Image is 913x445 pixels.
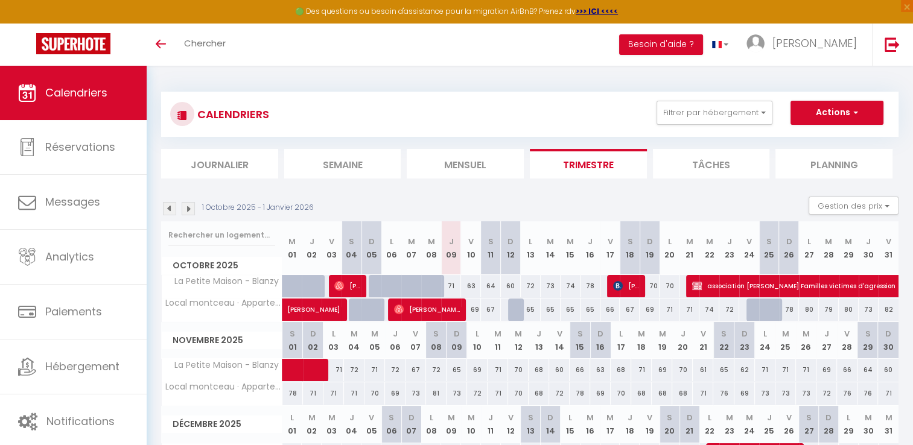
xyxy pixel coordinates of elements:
[680,328,685,339] abbr: J
[839,298,859,321] div: 80
[581,298,600,321] div: 65
[488,236,494,247] abbr: S
[672,382,693,405] div: 68
[323,382,344,405] div: 71
[290,412,294,423] abbr: L
[351,328,358,339] abbr: M
[763,328,767,339] abbr: L
[36,33,110,54] img: Super Booking
[799,406,819,443] th: 27
[606,412,614,423] abbr: M
[657,101,772,125] button: Filtrer par hébergement
[746,236,752,247] abbr: V
[164,298,284,308] span: Local montceau · Appartement 3 chambres
[561,221,581,275] th: 15
[672,359,693,381] div: 70
[454,328,460,339] abbr: D
[679,406,699,443] th: 21
[611,359,631,381] div: 68
[385,382,406,405] div: 69
[441,221,461,275] th: 09
[638,328,645,339] abbr: M
[647,412,652,423] abbr: V
[344,382,364,405] div: 71
[719,406,739,443] th: 23
[699,406,719,443] th: 22
[590,322,611,359] th: 16
[334,274,361,297] span: [PERSON_NAME]
[570,359,590,381] div: 66
[577,328,583,339] abbr: S
[287,292,371,315] span: [PERSON_NAME]
[719,221,739,275] th: 23
[45,139,115,154] span: Réservations
[447,322,467,359] th: 09
[46,414,115,429] span: Notifications
[45,249,94,264] span: Analytics
[786,236,792,247] abbr: D
[713,322,734,359] th: 22
[653,149,770,178] li: Tâches
[859,221,879,275] th: 30
[529,236,532,247] abbr: L
[865,328,870,339] abbr: S
[426,359,447,381] div: 72
[668,236,672,247] abbr: L
[45,194,100,209] span: Messages
[845,236,852,247] abbr: M
[369,236,375,247] abbr: D
[488,382,508,405] div: 71
[775,359,796,381] div: 71
[886,236,891,247] abbr: V
[839,406,859,443] th: 29
[809,197,899,215] button: Gestion des prix
[672,322,693,359] th: 20
[619,328,623,339] abbr: L
[390,236,393,247] abbr: L
[461,221,481,275] th: 10
[481,275,501,297] div: 64
[413,328,418,339] abbr: V
[699,298,719,321] div: 74
[393,328,398,339] abbr: J
[679,298,699,321] div: 71
[824,328,829,339] abbr: J
[364,322,385,359] th: 05
[719,298,739,321] div: 72
[521,298,541,321] div: 65
[344,359,364,381] div: 72
[322,406,342,443] th: 03
[755,322,775,359] th: 24
[508,359,529,381] div: 70
[734,322,755,359] th: 23
[627,236,632,247] abbr: S
[772,36,857,51] span: [PERSON_NAME]
[686,236,693,247] abbr: M
[488,359,508,381] div: 71
[611,382,631,405] div: 70
[576,6,618,16] a: >>> ICI <<<<
[660,275,679,297] div: 70
[45,304,102,319] span: Paiements
[488,322,508,359] th: 11
[796,322,816,359] th: 26
[164,275,282,288] span: La Petite Maison - Blanzy
[878,322,899,359] th: 30
[816,322,837,359] th: 27
[282,322,303,359] th: 01
[611,322,631,359] th: 17
[521,221,541,275] th: 13
[302,221,322,275] th: 02
[734,359,755,381] div: 62
[857,359,878,381] div: 64
[775,322,796,359] th: 25
[536,328,541,339] abbr: J
[640,298,660,321] div: 69
[547,236,554,247] abbr: M
[588,236,593,247] abbr: J
[844,328,850,339] abbr: V
[734,382,755,405] div: 69
[727,236,732,247] abbr: J
[713,382,734,405] div: 76
[737,24,872,66] a: ... [PERSON_NAME]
